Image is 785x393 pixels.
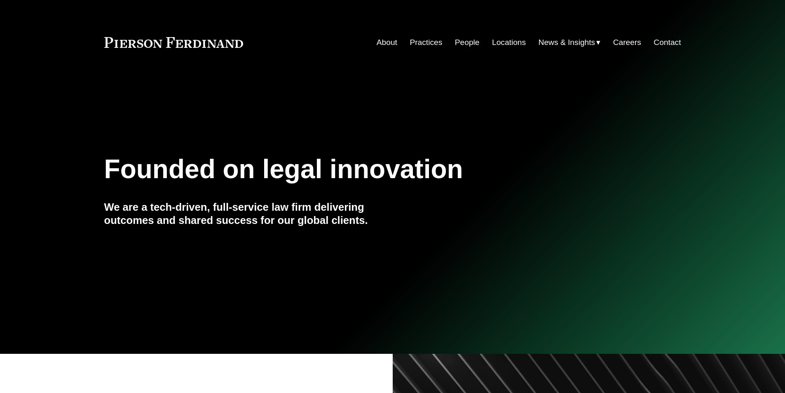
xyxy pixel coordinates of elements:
a: Careers [613,35,641,50]
a: Contact [654,35,681,50]
h1: Founded on legal innovation [104,154,585,184]
a: folder dropdown [539,35,601,50]
a: Locations [492,35,526,50]
span: News & Insights [539,35,595,50]
a: People [455,35,480,50]
a: Practices [410,35,442,50]
a: About [377,35,397,50]
h4: We are a tech-driven, full-service law firm delivering outcomes and shared success for our global... [104,200,393,227]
